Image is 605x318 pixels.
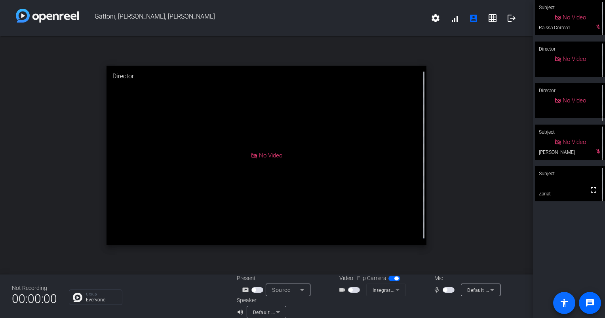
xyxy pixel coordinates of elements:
div: Not Recording [12,284,57,292]
mat-icon: message [585,298,595,308]
div: Mic [426,274,506,282]
span: No Video [563,14,586,21]
mat-icon: screen_share_outline [242,285,251,295]
mat-icon: settings [431,13,440,23]
img: Chat Icon [73,293,82,302]
div: Director [535,42,605,57]
mat-icon: fullscreen [589,185,598,195]
span: Flip Camera [357,274,386,282]
p: Group [86,292,118,296]
div: Subject [535,125,605,140]
span: Gattoni, [PERSON_NAME], [PERSON_NAME] [79,9,426,28]
span: No Video [563,55,586,62]
span: No Video [563,138,586,146]
p: Everyone [86,297,118,302]
mat-icon: videocam_outline [339,285,348,295]
mat-icon: volume_up [237,307,246,317]
mat-icon: logout [507,13,516,23]
div: Speaker [237,296,284,305]
span: No Video [259,152,282,159]
mat-icon: grid_on [488,13,497,23]
span: No Video [563,97,586,104]
img: white-gradient.svg [16,9,79,23]
span: Source [272,287,290,293]
div: Director [107,66,426,87]
mat-icon: account_box [469,13,478,23]
span: 00:00:00 [12,289,57,309]
div: Director [535,83,605,98]
mat-icon: mic_none [433,285,443,295]
span: Video [339,274,353,282]
span: Default - Speakers (2- Realtek(R) Audio) [253,309,344,315]
div: Subject [535,166,605,181]
button: signal_cellular_alt [445,9,464,28]
mat-icon: accessibility [559,298,569,308]
div: Present [237,274,316,282]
